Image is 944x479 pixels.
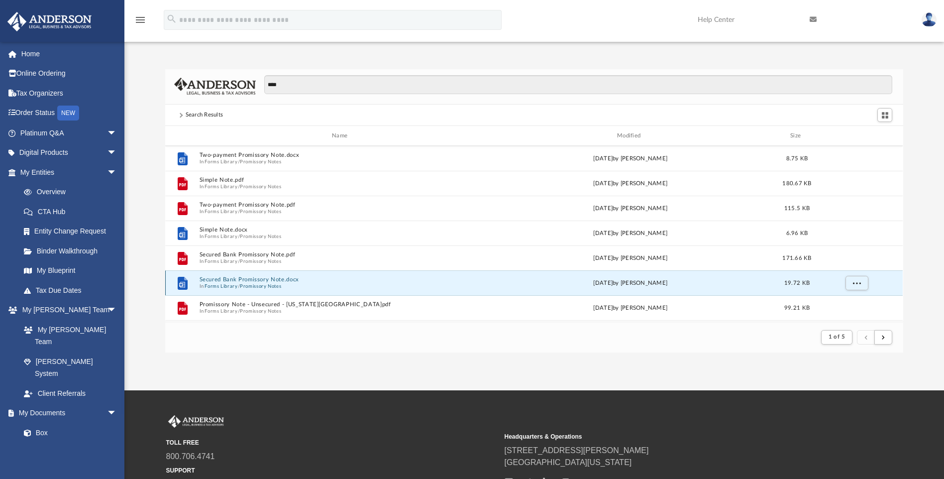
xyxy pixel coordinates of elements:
[488,131,773,140] div: Modified
[200,277,484,283] button: Secured Bank Promissory Note.docx
[784,305,810,311] span: 99.21 KB
[505,432,836,441] small: Headquarters & Operations
[822,131,891,140] div: id
[14,222,132,241] a: Entity Change Request
[200,177,484,184] button: Simple Note.pdf
[200,202,484,209] button: Two-payment Promissory Note.pdf
[238,159,240,165] span: /
[488,254,773,263] div: [DATE] by [PERSON_NAME]
[488,279,773,288] div: [DATE] by [PERSON_NAME]
[488,154,773,163] div: [DATE] by [PERSON_NAME]
[7,300,127,320] a: My [PERSON_NAME] Teamarrow_drop_down
[786,231,808,236] span: 6.96 KB
[107,300,127,321] span: arrow_drop_down
[14,352,127,383] a: [PERSON_NAME] System
[205,234,238,240] button: Forms Library
[199,131,484,140] div: Name
[238,209,240,215] span: /
[166,13,177,24] i: search
[205,308,238,315] button: Forms Library
[784,280,810,286] span: 19.72 KB
[845,301,868,316] button: More options
[134,14,146,26] i: menu
[165,146,903,322] div: grid
[845,251,868,266] button: More options
[205,283,238,290] button: Forms Library
[107,123,127,143] span: arrow_drop_down
[7,103,132,123] a: Order StatusNEW
[14,241,132,261] a: Binder Walkthrough
[264,75,892,94] input: Search files and folders
[7,64,132,84] a: Online Ordering
[488,229,773,238] div: [DATE] by [PERSON_NAME]
[205,184,238,190] button: Forms Library
[238,184,240,190] span: /
[821,330,852,344] button: 1 of 5
[845,151,868,166] button: More options
[107,162,127,183] span: arrow_drop_down
[784,206,810,211] span: 115.5 KB
[200,209,484,215] span: In
[777,131,817,140] div: Size
[240,258,281,265] button: Promissory Notes
[205,258,238,265] button: Forms Library
[7,123,132,143] a: Platinum Q&Aarrow_drop_down
[14,182,132,202] a: Overview
[4,12,95,31] img: Anderson Advisors Platinum Portal
[7,143,132,163] a: Digital Productsarrow_drop_down
[200,159,484,165] span: In
[166,415,226,428] img: Anderson Advisors Platinum Portal
[14,280,132,300] a: Tax Due Dates
[877,108,892,122] button: Switch to Grid View
[7,162,132,182] a: My Entitiesarrow_drop_down
[200,283,484,290] span: In
[7,44,132,64] a: Home
[240,283,281,290] button: Promissory Notes
[200,234,484,240] span: In
[238,234,240,240] span: /
[200,252,484,258] button: Secured Bank Promissory Note.pdf
[829,334,845,340] span: 1 of 5
[845,176,868,191] button: More options
[14,383,127,403] a: Client Referrals
[200,152,484,159] button: Two-payment Promissory Note.docx
[14,320,122,352] a: My [PERSON_NAME] Team
[238,308,240,315] span: /
[166,466,498,475] small: SUPPORT
[107,403,127,424] span: arrow_drop_down
[240,234,281,240] button: Promissory Notes
[200,308,484,315] span: In
[783,181,812,186] span: 180.67 KB
[170,131,195,140] div: id
[7,403,127,423] a: My Documentsarrow_drop_down
[134,19,146,26] a: menu
[200,302,484,308] button: Promissory Note - Unsecured - [US_STATE][GEOGRAPHIC_DATA]pdf
[107,143,127,163] span: arrow_drop_down
[240,308,281,315] button: Promissory Notes
[505,446,649,455] a: [STREET_ADDRESS][PERSON_NAME]
[845,276,868,291] button: More options
[488,204,773,213] div: [DATE] by [PERSON_NAME]
[205,209,238,215] button: Forms Library
[240,184,281,190] button: Promissory Notes
[14,423,122,443] a: Box
[505,458,632,467] a: [GEOGRAPHIC_DATA][US_STATE]
[14,443,127,463] a: Meeting Minutes
[166,438,498,447] small: TOLL FREE
[922,12,937,27] img: User Pic
[845,201,868,216] button: More options
[240,209,281,215] button: Promissory Notes
[845,226,868,241] button: More options
[238,258,240,265] span: /
[186,111,223,120] div: Search Results
[238,283,240,290] span: /
[14,202,132,222] a: CTA Hub
[488,304,773,313] div: [DATE] by [PERSON_NAME]
[205,159,238,165] button: Forms Library
[200,227,484,234] button: Simple Note.docx
[240,159,281,165] button: Promissory Notes
[166,452,215,461] a: 800.706.4741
